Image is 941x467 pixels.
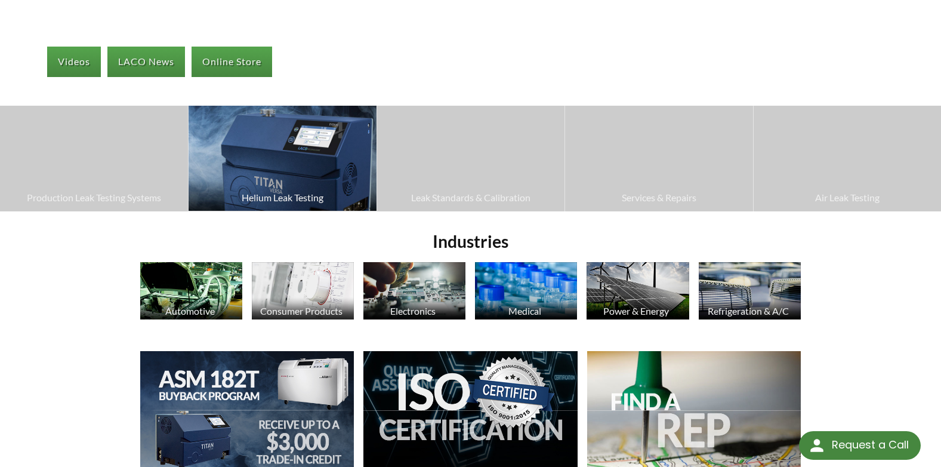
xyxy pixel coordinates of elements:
[192,47,272,76] a: Online Store
[475,262,577,319] img: Medicine Bottle image
[377,106,564,211] a: Leak Standards & Calibration
[699,262,801,319] img: HVAC Products image
[252,262,354,322] a: Consumer Products Consumer Products image
[362,305,464,317] div: Electronics
[140,262,242,322] a: Automotive Automotive Industry image
[47,47,101,76] a: Videos
[799,431,921,460] div: Request a Call
[195,190,370,205] span: Helium Leak Testing
[697,305,800,317] div: Refrigeration & A/C
[189,106,376,211] a: Helium Leak Testing
[138,305,241,317] div: Automotive
[189,106,376,211] img: TITAN VERSA Leak Detector image
[6,190,182,205] span: Production Leak Testing Systems
[383,190,559,205] span: Leak Standards & Calibration
[473,305,576,317] div: Medical
[363,262,465,319] img: Electronics image
[565,106,752,211] a: Services & Repairs
[760,190,935,205] span: Air Leak Testing
[571,190,746,205] span: Services & Repairs
[585,305,687,317] div: Power & Energy
[754,106,941,211] a: Air Leak Testing
[807,436,826,455] img: round button
[140,262,242,319] img: Automotive Industry image
[250,305,353,317] div: Consumer Products
[699,262,801,322] a: Refrigeration & A/C HVAC Products image
[252,262,354,319] img: Consumer Products image
[587,262,689,319] img: Solar Panels image
[475,262,577,322] a: Medical Medicine Bottle image
[832,431,909,459] div: Request a Call
[587,262,689,322] a: Power & Energy Solar Panels image
[107,47,185,76] a: LACO News
[363,262,465,322] a: Electronics Electronics image
[135,231,805,253] h2: Industries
